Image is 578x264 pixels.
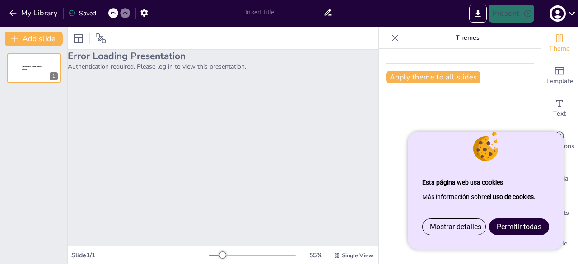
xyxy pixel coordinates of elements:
[422,193,487,200] font: Más información sobre
[430,222,481,231] font: Mostrar detalles
[7,6,61,20] button: My Library
[489,219,549,235] a: Permitir todas
[22,65,42,70] span: Sendsteps presentation editor
[541,27,578,60] div: Change the overall theme
[68,62,378,71] p: Authentication required. Please log in to view this presentation.
[68,9,96,18] div: Saved
[541,60,578,92] div: Add ready made slides
[386,71,480,83] button: Apply theme to all slides
[342,252,373,259] span: Single View
[71,31,86,46] div: Layout
[245,6,323,19] input: Insert title
[68,50,378,62] h2: Error Loading Presentation
[469,5,487,23] button: Export to PowerPoint
[7,53,61,83] div: 1
[546,76,573,86] span: Template
[423,219,489,235] a: Mostrar detalles
[549,44,570,54] span: Theme
[487,193,536,200] a: el uso de cookies.
[305,251,326,259] div: 55 %
[402,27,532,49] p: Themes
[497,222,541,231] font: Permitir todas
[50,72,58,80] div: 1
[5,32,63,46] button: Add slide
[541,125,578,157] div: Get real-time input from your audience
[489,5,534,23] button: Present
[553,109,566,119] span: Text
[541,92,578,125] div: Add text boxes
[95,33,106,44] span: Position
[422,179,503,186] font: Esta página web usa cookies
[71,251,209,259] div: Slide 1 / 1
